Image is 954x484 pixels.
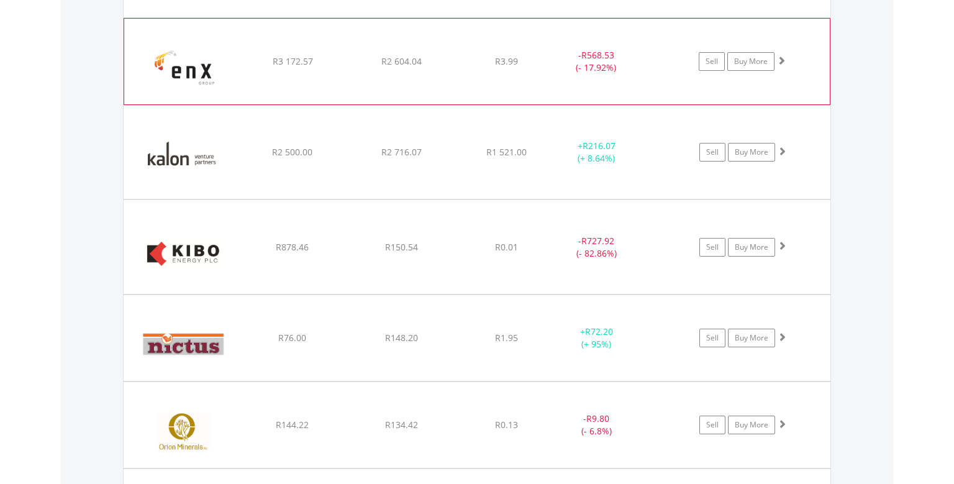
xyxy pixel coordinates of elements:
span: R0.01 [495,241,518,253]
a: Sell [699,52,725,71]
img: EQU.ZA.NCS.png [130,311,237,378]
span: R216.07 [583,140,616,152]
a: Buy More [727,52,775,71]
a: Buy More [728,329,775,347]
span: R148.20 [385,332,418,344]
a: Buy More [728,238,775,257]
span: R76.00 [278,332,306,344]
span: R9.80 [586,413,609,424]
a: Buy More [728,143,775,162]
span: R2 716.07 [381,146,422,158]
span: R150.54 [385,241,418,253]
div: - (- 82.86%) [550,235,643,260]
span: R2 500.00 [272,146,312,158]
span: R727.92 [581,235,614,247]
span: R1 521.00 [486,146,527,158]
img: EQU.ZA.ORN.png [130,398,237,465]
div: - (- 17.92%) [550,49,643,74]
div: - (- 6.8%) [550,413,643,437]
span: R3 172.57 [273,55,313,67]
span: R2 604.04 [381,55,422,67]
span: R134.42 [385,419,418,431]
img: EQU.ZA.KVPFII.png [130,121,237,196]
a: Sell [699,416,725,434]
span: R0.13 [495,419,518,431]
img: EQU.ZA.KBO.png [130,216,237,290]
a: Buy More [728,416,775,434]
span: R568.53 [581,49,614,61]
div: + (+ 8.64%) [550,140,643,165]
span: R144.22 [276,419,309,431]
span: R1.95 [495,332,518,344]
span: R878.46 [276,241,309,253]
div: + (+ 95%) [550,326,643,350]
img: EQU.ZA.ENX.png [130,34,237,101]
a: Sell [699,329,725,347]
a: Sell [699,143,725,162]
a: Sell [699,238,725,257]
span: R72.20 [585,326,613,337]
span: R3.99 [495,55,518,67]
